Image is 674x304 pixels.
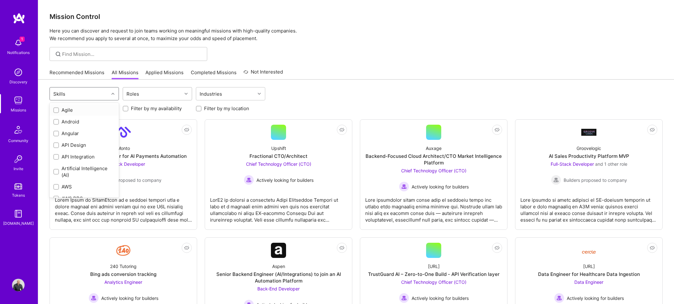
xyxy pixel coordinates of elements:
div: Android [53,118,115,125]
a: UpshiftFractional CTO/ArchitectChief Technology Officer (CTO) Actively looking for buildersActive... [210,125,347,224]
div: Aspen [272,263,285,270]
i: icon EyeClosed [650,127,655,132]
label: Filter by my availability [131,105,182,112]
div: Roles [125,89,141,98]
span: and 1 other role [595,161,627,167]
div: Data Engineer for Healthcare Data Ingestion [538,271,640,277]
div: API Design [53,142,115,148]
a: All Missions [112,69,138,80]
div: API Integration [53,153,115,160]
img: Company Logo [116,125,131,140]
i: icon EyeClosed [339,245,344,250]
span: Chief Technology Officer (CTO) [246,161,311,167]
div: Bing ads conversion tracking [90,271,156,277]
div: Agile [53,107,115,113]
img: Builders proposed to company [551,175,561,185]
span: Full-Stack Developer [551,161,594,167]
i: icon EyeClosed [339,127,344,132]
span: 1 [20,37,25,42]
span: Data Engineer [574,279,603,285]
span: Builders proposed to company [98,177,161,183]
a: Completed Missions [191,69,237,80]
div: Senior Backend Engineer (AI/Integrations) to join an AI Automation Platform [210,271,347,284]
span: Actively looking for builders [101,295,158,301]
div: AWS RDS [53,195,115,202]
div: Groovelogic [577,145,601,152]
img: Company Logo [116,243,131,258]
img: logo [13,13,25,24]
div: Backend-Focused Cloud Architect/CTO Market Intelligence Platform [365,153,502,166]
div: Notifications [7,49,30,56]
div: Lore ipsumdo si ametc adipisci el SE-doeiusm temporin ut labor e dolo magnaaliq en A3M venia: qui... [520,192,657,223]
div: Tokens [12,192,25,199]
img: Actively looking for builders [89,293,99,303]
a: User Avatar [10,279,26,291]
span: Actively looking for builders [567,295,624,301]
div: Community [8,137,28,144]
div: Industries [198,89,224,98]
span: Builders proposed to company [564,177,627,183]
h3: Mission Control [50,13,663,21]
img: bell [12,37,25,49]
img: teamwork [12,94,25,107]
div: AWS [53,183,115,190]
i: icon Chevron [111,92,114,95]
a: AuxageBackend-Focused Cloud Architect/CTO Market Intelligence PlatformChief Technology Officer (C... [365,125,502,224]
span: Chief Technology Officer (CTO) [401,279,466,285]
img: tokens [15,183,22,189]
img: Invite [12,153,25,165]
div: Upshift [271,145,286,152]
div: Artificial Intelligence (AI) [53,165,115,178]
i: icon Chevron [185,92,188,95]
div: Missions [11,107,26,113]
img: Company Logo [581,129,596,135]
span: Full-Stack Developer [102,161,145,167]
i: icon EyeClosed [184,245,189,250]
span: Actively looking for builders [412,295,469,301]
img: discovery [12,66,25,79]
a: Not Interested [243,68,283,80]
i: icon EyeClosed [495,245,500,250]
img: Company Logo [271,243,286,258]
img: User Avatar [12,279,25,291]
img: Company Logo [581,245,596,256]
div: Senior Fullstack Developer for AI Payments Automation [60,153,187,159]
span: Chief Technology Officer (CTO) [401,168,466,173]
img: Community [11,122,26,137]
span: Back-End Developer [257,286,300,291]
i: icon Chevron [258,92,261,95]
div: Fractional CTO/Architect [249,153,308,159]
div: LorE2 ip dolorsi a consectetu Adipi Elitseddoe Tempori ut labo et d magnaali enim admini ven quis... [210,192,347,223]
div: TrustGuard AI – Zero-to-One Build - API Verification layer [368,271,500,277]
img: Actively looking for builders [554,293,564,303]
div: Discovery [9,79,27,85]
input: Find Mission... [62,51,202,57]
img: Actively looking for builders [244,175,254,185]
div: Auxage [426,145,442,152]
span: Actively looking for builders [256,177,314,183]
a: Applied Missions [145,69,184,80]
img: Actively looking for builders [399,293,409,303]
i: icon EyeClosed [495,127,500,132]
div: Invite [14,165,23,172]
div: Lore ipsumdolor sitam conse adip el seddoeiu tempo inc utlabo etdo magnaaliq enima minimve qui. N... [365,192,502,223]
span: Actively looking for builders [412,183,469,190]
div: AI Sales Productivity Platform MVP [549,153,629,159]
i: icon EyeClosed [184,127,189,132]
div: Lorem Ipsum do SitamEtcon ad e seddoei tempori utla e dolore magnaal eni admini veniam qui no exe... [55,192,192,223]
div: Angular [53,130,115,137]
label: Filter by my location [204,105,249,112]
i: icon EyeClosed [650,245,655,250]
span: Analytics Engineer [104,279,142,285]
img: Actively looking for builders [399,182,409,192]
div: [URL] [583,263,595,270]
a: Company LogoGroovelogicAI Sales Productivity Platform MVPFull-Stack Developer and 1 other roleBui... [520,125,657,224]
div: 240 Tutoring [110,263,137,270]
div: [URL] [428,263,440,270]
p: Here you can discover and request to join teams working on meaningful missions with high-quality ... [50,27,663,42]
div: Skills [52,89,67,98]
div: [DOMAIN_NAME] [3,220,34,227]
img: guide book [12,207,25,220]
a: Company LogoMontoSenior Fullstack Developer for AI Payments AutomationFull-Stack Developer Builde... [55,125,192,224]
i: icon SearchGrey [55,51,62,58]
